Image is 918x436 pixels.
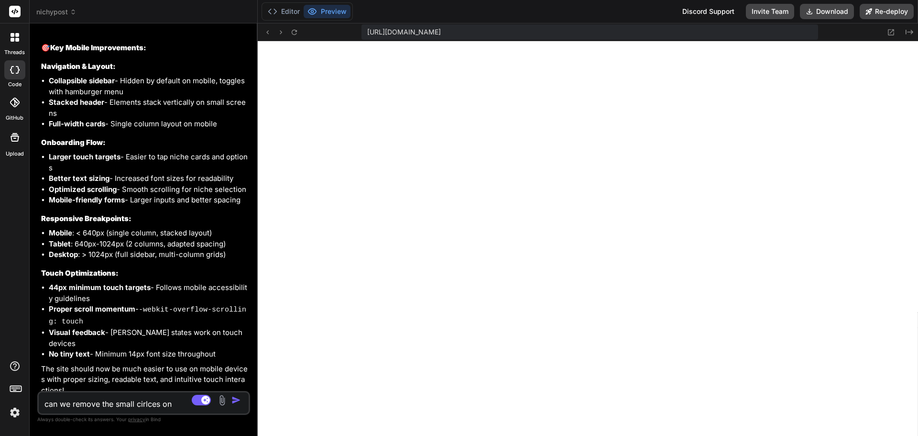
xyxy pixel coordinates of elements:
[49,327,248,349] li: - [PERSON_NAME] states work on touch devices
[41,138,106,147] strong: Onboarding Flow:
[49,349,248,360] li: - Minimum 14px font size throughout
[800,4,854,19] button: Download
[231,395,241,405] img: icon
[49,184,248,195] li: - Smooth scrolling for niche selection
[49,185,117,194] strong: Optimized scrolling
[49,239,248,250] li: : 640px-1024px (2 columns, adapted spacing)
[258,41,918,436] iframe: Preview
[49,282,248,304] li: - Follows mobile accessibility guidelines
[128,416,145,422] span: privacy
[36,7,76,17] span: nichypost
[49,239,71,248] strong: Tablet
[49,76,115,85] strong: Collapsible sidebar
[41,43,248,54] h2: 🎯
[7,404,23,421] img: settings
[49,97,248,119] li: - Elements stack vertically on small screens
[677,4,740,19] div: Discord Support
[49,304,135,313] strong: Proper scroll momentum
[49,228,72,237] strong: Mobile
[41,62,116,71] strong: Navigation & Layout:
[49,195,248,206] li: - Larger inputs and better spacing
[41,364,248,396] p: The site should now be much easier to use on mobile devices with proper sizing, readable text, an...
[49,328,105,337] strong: Visual feedback
[50,43,146,52] strong: Key Mobile Improvements:
[8,80,22,89] label: code
[49,152,120,161] strong: Larger touch targets
[217,395,228,406] img: attachment
[49,195,125,204] strong: Mobile-friendly forms
[49,98,104,107] strong: Stacked header
[49,152,248,173] li: - Easier to tap niche cards and options
[49,76,248,97] li: - Hidden by default on mobile, toggles with hamburger menu
[264,5,304,18] button: Editor
[41,268,119,278] strong: Touch Optimizations:
[746,4,794,19] button: Invite Team
[6,114,23,122] label: GitHub
[860,4,914,19] button: Re-deploy
[49,304,248,327] li: -
[49,283,151,292] strong: 44px minimum touch targets
[367,27,441,37] span: [URL][DOMAIN_NAME]
[49,228,248,239] li: : < 640px (single column, stacked layout)
[37,415,250,424] p: Always double-check its answers. Your in Bind
[49,174,109,183] strong: Better text sizing
[304,5,350,18] button: Preview
[49,119,248,130] li: - Single column layout on mobile
[4,48,25,56] label: threads
[49,119,105,128] strong: Full-width cards
[6,150,24,158] label: Upload
[49,250,78,259] strong: Desktop
[49,306,246,326] code: -webkit-overflow-scrolling: touch
[49,349,90,358] strong: No tiny text
[39,392,214,410] textarea: can we remove the small cirlces o
[49,249,248,260] li: : > 1024px (full sidebar, multi-column grids)
[41,214,131,223] strong: Responsive Breakpoints:
[49,173,248,184] li: - Increased font sizes for readability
